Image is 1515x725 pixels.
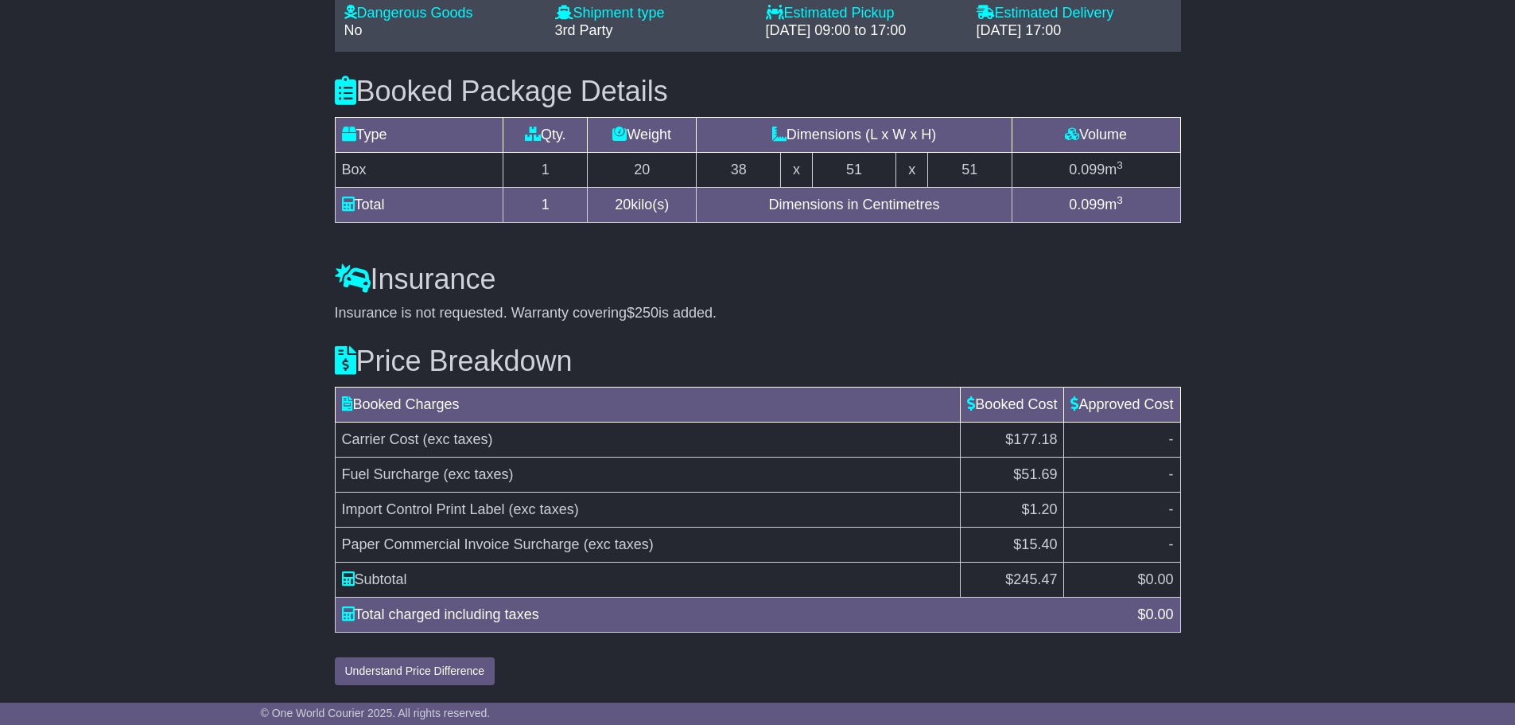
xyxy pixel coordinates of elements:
span: 0.00 [1145,571,1173,587]
span: $15.40 [1013,536,1057,552]
td: Subtotal [335,562,961,597]
span: Fuel Surcharge [342,466,440,482]
td: kilo(s) [588,187,697,222]
td: Volume [1012,117,1180,152]
h3: Price Breakdown [335,345,1181,377]
span: - [1169,466,1174,482]
sup: 3 [1117,159,1123,171]
td: $ [1064,562,1180,597]
span: 0.099 [1069,197,1105,212]
div: Shipment type [555,5,750,22]
div: Estimated Delivery [977,5,1171,22]
sup: 3 [1117,194,1123,206]
span: 0.099 [1069,162,1105,177]
td: 38 [697,152,781,187]
span: No [344,22,363,38]
td: Qty. [503,117,588,152]
span: (exc taxes) [509,501,579,517]
div: Dangerous Goods [344,5,539,22]
div: Estimated Pickup [766,5,961,22]
div: Insurance is not requested. Warranty covering is added. [335,305,1181,322]
td: 51 [927,152,1012,187]
span: (exc taxes) [584,536,654,552]
td: m [1012,187,1180,222]
span: Paper Commercial Invoice Surcharge [342,536,580,552]
span: $250 [627,305,658,321]
td: Dimensions (L x W x H) [697,117,1012,152]
h3: Booked Package Details [335,76,1181,107]
span: 20 [615,197,631,212]
button: Understand Price Difference [335,657,495,685]
span: - [1169,501,1174,517]
div: Total charged including taxes [334,604,1130,626]
td: x [781,152,812,187]
span: Carrier Cost [342,431,419,447]
span: $177.18 [1005,431,1057,447]
td: 51 [812,152,896,187]
td: Total [335,187,503,222]
td: 1 [503,152,588,187]
span: (exc taxes) [444,466,514,482]
span: (exc taxes) [423,431,493,447]
td: 1 [503,187,588,222]
td: Booked Charges [335,387,961,422]
span: 3rd Party [555,22,613,38]
span: 0.00 [1145,606,1173,622]
span: - [1169,431,1174,447]
td: m [1012,152,1180,187]
td: $ [961,562,1064,597]
span: $1.20 [1021,501,1057,517]
td: Box [335,152,503,187]
td: x [896,152,927,187]
div: $ [1129,604,1181,626]
td: Weight [588,117,697,152]
td: Type [335,117,503,152]
td: 20 [588,152,697,187]
h3: Insurance [335,263,1181,295]
td: Approved Cost [1064,387,1180,422]
span: $51.69 [1013,466,1057,482]
span: © One World Courier 2025. All rights reserved. [261,707,491,719]
td: Dimensions in Centimetres [697,187,1012,222]
span: - [1169,536,1174,552]
div: [DATE] 17:00 [977,22,1171,40]
span: 245.47 [1013,571,1057,587]
td: Booked Cost [961,387,1064,422]
span: Import Control Print Label [342,501,505,517]
div: [DATE] 09:00 to 17:00 [766,22,961,40]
